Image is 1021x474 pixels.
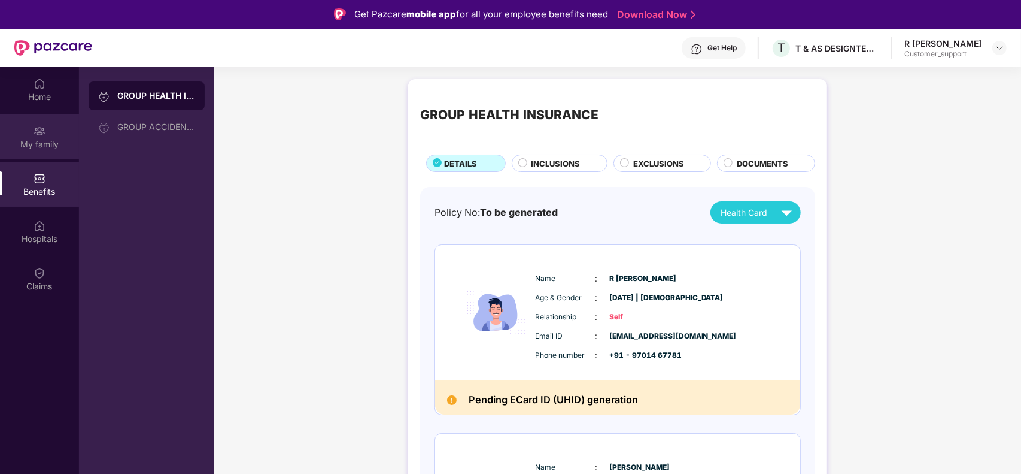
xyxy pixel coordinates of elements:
[795,43,879,54] div: T & AS DESIGNTECH SERVICES PRIVATE LIMITED
[535,312,595,323] span: Relationship
[469,392,638,409] h2: Pending ECard ID (UHID) generation
[595,349,597,362] span: :
[609,462,669,473] span: [PERSON_NAME]
[34,220,45,232] img: svg+xml;base64,PHN2ZyBpZD0iSG9zcGl0YWxzIiB4bWxucz0iaHR0cDovL3d3dy53My5vcmcvMjAwMC9zdmciIHdpZHRoPS...
[609,312,669,323] span: Self
[595,310,597,324] span: :
[535,331,595,342] span: Email ID
[117,90,195,102] div: GROUP HEALTH INSURANCE
[420,105,598,125] div: GROUP HEALTH INSURANCE
[777,41,785,55] span: T
[535,292,595,304] span: Age & Gender
[995,43,1004,53] img: svg+xml;base64,PHN2ZyBpZD0iRHJvcGRvd24tMzJ4MzIiIHhtbG5zPSJodHRwOi8vd3d3LnczLm9yZy8yMDAwL3N2ZyIgd2...
[595,272,597,285] span: :
[691,8,695,21] img: Stroke
[710,201,801,224] button: Health Card
[609,273,669,285] span: R [PERSON_NAME]
[633,158,684,170] span: EXCLUSIONS
[434,205,558,220] div: Policy No:
[617,8,692,21] a: Download Now
[904,49,982,59] div: Customer_support
[904,38,982,49] div: R [PERSON_NAME]
[34,125,45,137] img: svg+xml;base64,PHN2ZyB3aWR0aD0iMjAiIGhlaWdodD0iMjAiIHZpZXdCb3g9IjAgMCAyMCAyMCIgZmlsbD0ibm9uZSIgeG...
[117,122,195,132] div: GROUP ACCIDENTAL INSURANCE
[609,331,669,342] span: [EMAIL_ADDRESS][DOMAIN_NAME]
[334,8,346,20] img: Logo
[34,78,45,90] img: svg+xml;base64,PHN2ZyBpZD0iSG9tZSIgeG1sbnM9Imh0dHA6Ly93d3cudzMub3JnLzIwMDAvc3ZnIiB3aWR0aD0iMjAiIG...
[609,292,669,304] span: [DATE] | [DEMOGRAPHIC_DATA]
[737,158,788,170] span: DOCUMENTS
[531,158,581,170] span: INCLUSIONS
[98,90,110,102] img: svg+xml;base64,PHN2ZyB3aWR0aD0iMjAiIGhlaWdodD0iMjAiIHZpZXdCb3g9IjAgMCAyMCAyMCIgZmlsbD0ibm9uZSIgeG...
[480,207,558,218] span: To be generated
[406,8,456,20] strong: mobile app
[34,267,45,279] img: svg+xml;base64,PHN2ZyBpZD0iQ2xhaW0iIHhtbG5zPSJodHRwOi8vd3d3LnczLm9yZy8yMDAwL3N2ZyIgd2lkdGg9IjIwIi...
[535,350,595,361] span: Phone number
[354,7,608,22] div: Get Pazcare for all your employee benefits need
[776,202,797,223] img: svg+xml;base64,PHN2ZyB4bWxucz0iaHR0cDovL3d3dy53My5vcmcvMjAwMC9zdmciIHZpZXdCb3g9IjAgMCAyNCAyNCIgd2...
[14,40,92,56] img: New Pazcare Logo
[595,461,597,474] span: :
[535,462,595,473] span: Name
[34,173,45,185] img: svg+xml;base64,PHN2ZyBpZD0iQmVuZWZpdHMiIHhtbG5zPSJodHRwOi8vd3d3LnczLm9yZy8yMDAwL3N2ZyIgd2lkdGg9Ij...
[691,43,703,55] img: svg+xml;base64,PHN2ZyBpZD0iSGVscC0zMngzMiIgeG1sbnM9Imh0dHA6Ly93d3cudzMub3JnLzIwMDAvc3ZnIiB3aWR0aD...
[609,350,669,361] span: +91 - 97014 67781
[595,291,597,304] span: :
[595,330,597,343] span: :
[721,206,767,219] span: Health Card
[447,395,457,405] img: Pending
[460,257,532,368] img: icon
[98,122,110,134] img: svg+xml;base64,PHN2ZyB3aWR0aD0iMjAiIGhlaWdodD0iMjAiIHZpZXdCb3g9IjAgMCAyMCAyMCIgZmlsbD0ibm9uZSIgeG...
[535,273,595,285] span: Name
[444,158,477,170] span: DETAILS
[707,43,737,53] div: Get Help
